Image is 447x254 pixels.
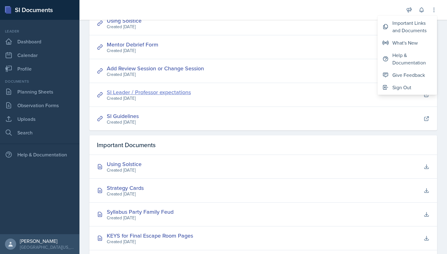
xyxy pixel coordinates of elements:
[2,113,77,125] a: Uploads
[97,140,156,150] span: Important Documents
[392,84,411,91] div: Sign Out
[2,79,77,84] div: Documents
[2,148,77,161] div: Help & Documentation
[107,24,142,30] div: Created [DATE]
[377,49,437,69] button: Help & Documentation
[107,17,142,24] a: Using Solstice
[377,17,437,37] button: Important Links and Documents
[2,85,77,98] a: Planning Sheets
[107,112,139,120] a: SI Guidelines
[107,208,174,216] div: Syllabus Party Family Feud
[2,126,77,139] a: Search
[107,191,144,197] div: Created [DATE]
[392,19,432,34] div: Important Links and Documents
[392,51,432,66] div: Help & Documentation
[107,64,204,72] a: Add Review Session or Change Session
[2,49,77,61] a: Calendar
[107,119,139,125] div: Created [DATE]
[377,37,437,49] button: What's New
[107,88,191,96] a: SI Leader / Professor expectations
[107,239,193,245] div: Created [DATE]
[107,215,174,221] div: Created [DATE]
[107,160,142,168] div: Using Solstice
[392,71,425,79] div: Give Feedback
[107,47,158,54] div: Created [DATE]
[107,41,158,48] a: Mentor Debrief Form
[107,95,191,102] div: Created [DATE]
[107,167,142,173] div: Created [DATE]
[107,231,193,240] div: KEYS for Final Escape Room Pages
[377,81,437,94] button: Sign Out
[2,99,77,112] a: Observation Forms
[2,35,77,48] a: Dashboard
[107,71,204,78] div: Created [DATE]
[392,39,418,46] div: What's New
[107,184,144,192] div: Strategy Cards
[377,69,437,81] button: Give Feedback
[20,238,74,244] div: [PERSON_NAME]
[2,28,77,34] div: Leader
[2,63,77,75] a: Profile
[20,244,74,250] div: [GEOGRAPHIC_DATA][US_STATE]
